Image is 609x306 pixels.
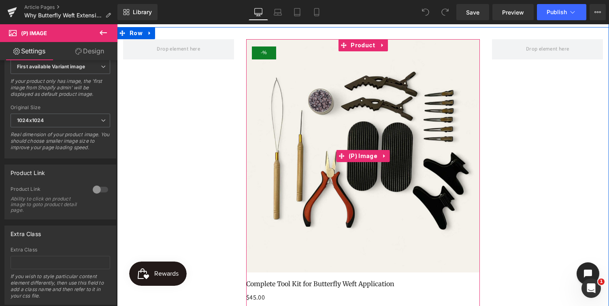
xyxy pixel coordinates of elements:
span: Save [466,8,479,17]
span: Publish [547,9,567,15]
a: Expand / Collapse [28,3,38,15]
a: Design [60,42,119,60]
a: Mobile [307,4,326,20]
b: First available Variant image [17,63,85,70]
a: Expand / Collapse [262,126,273,138]
a: Desktop [249,4,268,20]
span: - [144,25,145,33]
span: Why Butterfly Weft Extensions Are Perfect for Fine Hair (And Everyone Else Too!) [24,12,102,19]
button: Redo [437,4,453,20]
span: (P) Image [230,126,262,138]
div: Ability to click on product image to goto product detail page. [11,196,83,213]
b: 1024x1024 [17,117,44,123]
div: Product Link [11,165,45,176]
iframe: Button to open loyalty program pop-up [12,237,70,262]
a: Preview [492,4,534,20]
div: Real dimension of your product image. You should choose smaller image size to improve your page l... [11,131,110,156]
iframe: Intercom live chat [581,279,601,298]
button: Publish [537,4,586,20]
span: (P) Image [21,30,47,36]
div: Extra Class [11,226,41,237]
div: If your product only has image, the 'first image from Shopify admin' will be displayed as default... [11,78,110,103]
div: Product Link [11,186,85,194]
a: Tablet [287,4,307,20]
span: Product [232,15,260,27]
span: % [145,25,150,32]
button: More [590,4,606,20]
span: 1 [598,279,605,285]
span: Row [11,3,28,15]
a: Article Pages [24,4,117,11]
a: New Library [117,4,158,20]
a: Complete Tool Kit for Butterfly Weft Application [129,248,277,264]
a: Laptop [268,4,287,20]
button: Undo [417,4,434,20]
div: Original Size [11,105,110,110]
span: Preview [502,8,524,17]
div: If you wish to style particular content element differently, then use this field to add a class n... [11,273,110,304]
span: Library [133,8,152,16]
span: $45.00 [129,268,148,278]
div: Extra Class [11,247,110,253]
a: Expand / Collapse [260,15,271,27]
